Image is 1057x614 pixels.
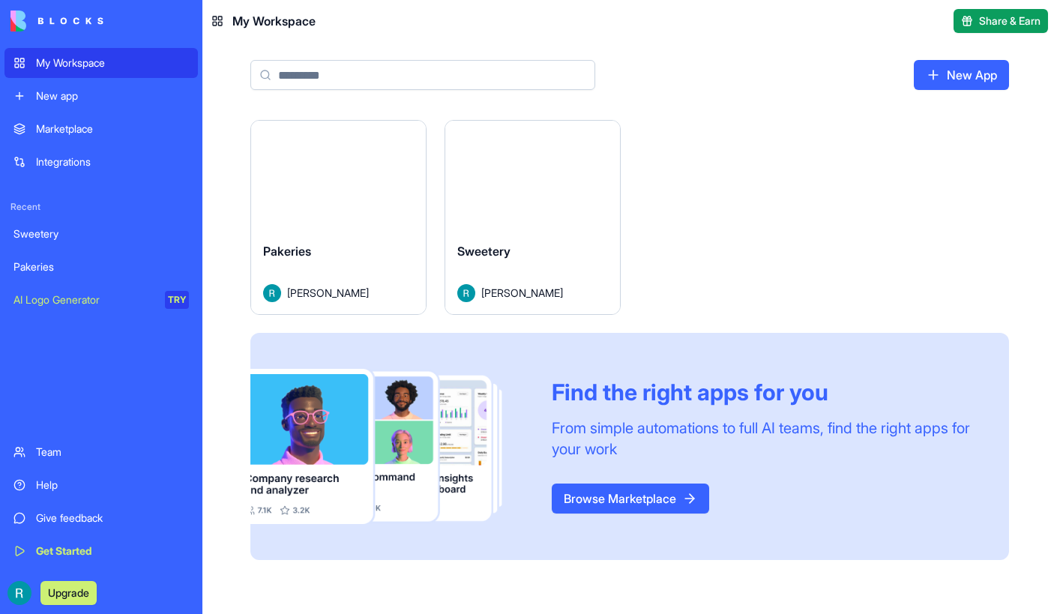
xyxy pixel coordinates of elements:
a: Browse Marketplace [552,484,709,514]
a: Marketplace [4,114,198,144]
a: PakeriesAvatar[PERSON_NAME] [250,120,427,315]
button: Upgrade [40,581,97,605]
a: Get Started [4,536,198,566]
a: Integrations [4,147,198,177]
div: AI Logo Generator [13,292,154,307]
a: AI Logo GeneratorTRY [4,285,198,315]
div: Marketplace [36,121,189,136]
div: Pakeries [13,259,189,274]
a: Team [4,437,198,467]
span: Share & Earn [979,13,1041,28]
span: Sweetery [457,244,511,259]
span: Recent [4,201,198,213]
a: Help [4,470,198,500]
span: My Workspace [232,12,316,30]
a: New app [4,81,198,111]
div: Find the right apps for you [552,379,973,406]
div: Get Started [36,544,189,559]
a: Give feedback [4,503,198,533]
a: Pakeries [4,252,198,282]
span: [PERSON_NAME] [287,285,369,301]
img: logo [10,10,103,31]
div: Integrations [36,154,189,169]
button: Share & Earn [954,9,1048,33]
div: Team [36,445,189,460]
div: My Workspace [36,55,189,70]
img: Frame_181_egmpey.png [250,369,528,525]
div: Help [36,478,189,493]
span: Pakeries [263,244,311,259]
div: Give feedback [36,511,189,526]
a: Sweetery [4,219,198,249]
div: From simple automations to full AI teams, find the right apps for your work [552,418,973,460]
a: Upgrade [40,585,97,600]
div: TRY [165,291,189,309]
span: [PERSON_NAME] [481,285,563,301]
img: Avatar [263,284,281,302]
img: Avatar [457,284,475,302]
div: Sweetery [13,226,189,241]
img: ACg8ocIQaqk-1tPQtzwxiZ7ZlP6dcFgbwUZ5nqaBNAw22a2oECoLioo=s96-c [7,581,31,605]
a: New App [914,60,1009,90]
a: SweeteryAvatar[PERSON_NAME] [445,120,621,315]
div: New app [36,88,189,103]
a: My Workspace [4,48,198,78]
